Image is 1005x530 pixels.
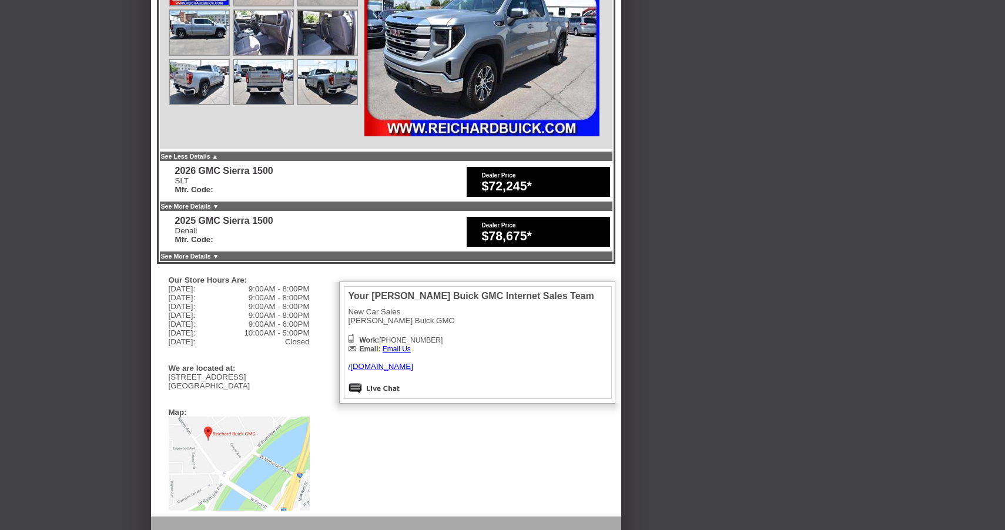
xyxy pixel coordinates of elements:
[482,222,516,229] font: Dealer Price
[249,311,310,320] span: 9:00AM - 8:00PM
[170,11,229,55] img: Image.aspx
[360,336,443,344] span: [PHONE_NUMBER]
[169,302,196,311] span: [DATE]:
[482,179,604,194] div: $72,245*
[169,311,196,320] span: [DATE]:
[285,337,310,346] span: Closed
[169,373,310,390] div: [STREET_ADDRESS] [GEOGRAPHIC_DATA]
[234,11,293,55] img: Image.aspx
[169,328,196,337] span: [DATE]:
[169,276,304,284] div: Our Store Hours Are:
[175,226,273,244] div: Denali
[349,291,594,301] div: Your [PERSON_NAME] Buick GMC Internet Sales Team
[175,185,213,194] b: Mfr. Code:
[482,229,604,244] div: $78,675*
[169,320,196,328] span: [DATE]:
[169,293,196,302] span: [DATE]:
[349,346,356,351] img: Icon_Email2.png
[249,293,310,302] span: 9:00AM - 8:00PM
[170,60,229,104] img: Image.aspx
[249,302,310,311] span: 9:00AM - 8:00PM
[175,216,273,226] div: 2025 GMC Sierra 1500
[175,166,273,176] div: 2026 GMC Sierra 1500
[298,60,357,104] img: Image.aspx
[383,345,411,353] a: Email Us
[244,328,309,337] span: 10:00AM - 5:00PM
[349,334,354,343] img: Icon_Phone.png
[175,235,213,244] b: Mfr. Code:
[249,284,310,293] span: 9:00AM - 8:00PM
[298,11,357,55] img: Image.aspx
[161,253,219,260] a: See More Details ▼
[360,345,381,353] b: Email:
[161,203,219,210] a: See More Details ▼
[482,172,516,179] font: Dealer Price
[169,337,196,346] span: [DATE]:
[249,320,310,328] span: 9:00AM - 6:00PM
[348,383,400,395] img: Icon_LiveChat.png
[161,153,219,160] a: See Less Details ▲
[234,60,293,104] img: Image.aspx
[349,362,413,371] a: /[DOMAIN_NAME]
[169,364,304,373] div: We are located at:
[360,336,380,344] b: Work:
[169,408,187,417] div: Map:
[349,291,594,371] div: New Car Sales [PERSON_NAME] Buick GMC
[175,176,273,194] div: SLT
[169,284,196,293] span: [DATE]:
